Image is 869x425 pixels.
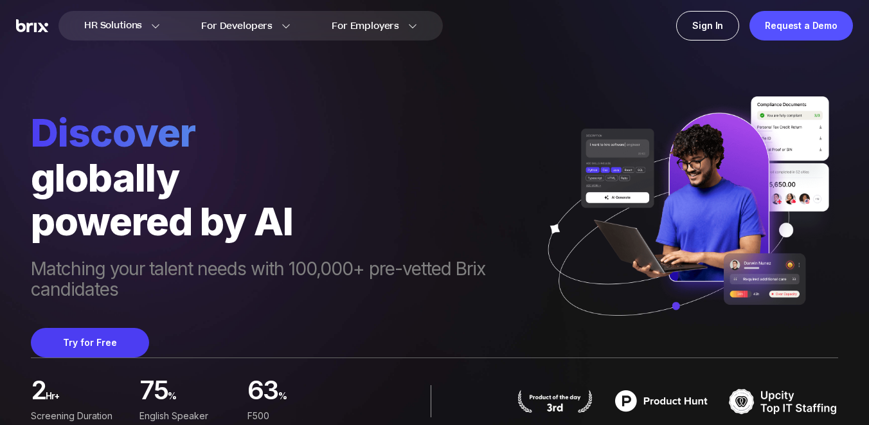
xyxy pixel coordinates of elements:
[676,11,739,41] a: Sign In
[201,19,273,33] span: For Developers
[46,386,129,413] span: hr+
[332,19,399,33] span: For Employers
[168,386,237,413] span: %
[31,156,532,199] div: globally
[31,199,532,243] div: powered by AI
[139,379,168,406] span: 75
[31,409,129,423] div: Screening duration
[84,15,142,36] span: HR Solutions
[516,390,594,413] img: product hunt badge
[729,385,838,417] img: TOP IT STAFFING
[139,409,238,423] div: English Speaker
[749,11,853,41] a: Request a Demo
[247,379,278,406] span: 63
[31,109,532,156] span: Discover
[247,409,346,423] div: F500
[607,385,716,417] img: product hunt badge
[532,96,838,343] img: ai generate
[278,386,346,413] span: %
[31,258,532,302] span: Matching your talent needs with 100,000+ pre-vetted Brix candidates
[16,19,48,33] img: Brix Logo
[31,379,46,406] span: 2
[31,328,149,357] button: Try for Free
